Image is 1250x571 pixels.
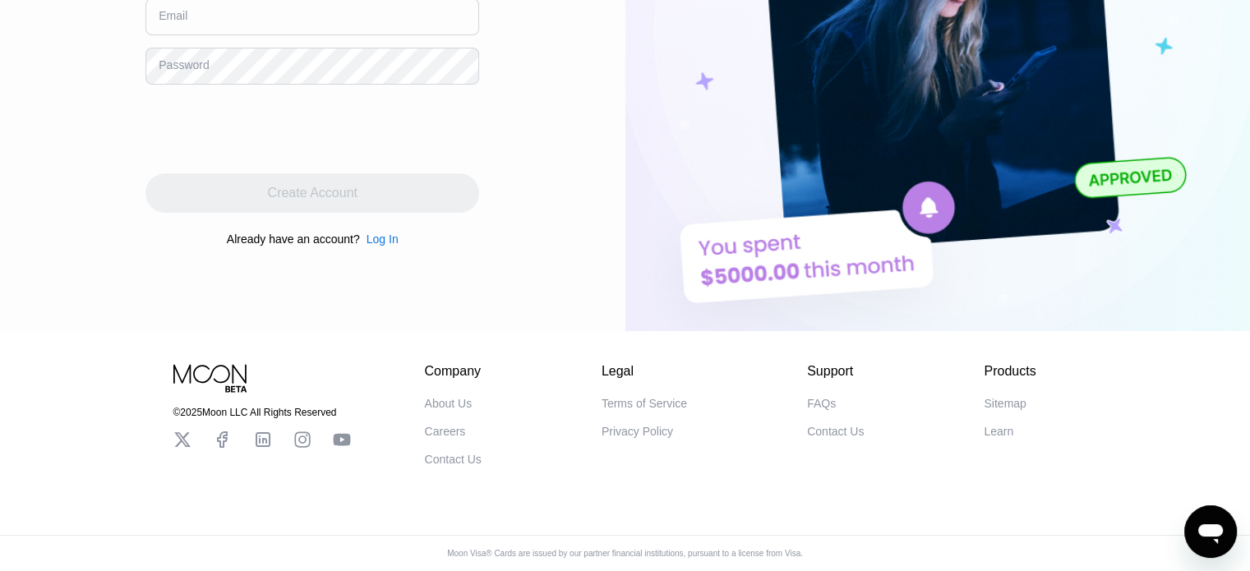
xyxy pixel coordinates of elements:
[984,425,1013,438] div: Learn
[984,397,1026,410] div: Sitemap
[602,425,673,438] div: Privacy Policy
[807,425,864,438] div: Contact Us
[367,233,399,246] div: Log In
[425,453,482,466] div: Contact Us
[145,97,395,161] iframe: reCAPTCHA
[425,397,473,410] div: About Us
[807,397,836,410] div: FAQs
[159,9,187,22] div: Email
[425,364,482,379] div: Company
[807,364,864,379] div: Support
[434,549,816,558] div: Moon Visa® Cards are issued by our partner financial institutions, pursuant to a license from Visa.
[602,397,687,410] div: Terms of Service
[602,364,687,379] div: Legal
[173,407,351,418] div: © 2025 Moon LLC All Rights Reserved
[425,425,466,438] div: Careers
[227,233,360,246] div: Already have an account?
[159,58,209,71] div: Password
[984,364,1036,379] div: Products
[1184,505,1237,558] iframe: Button to launch messaging window
[360,233,399,246] div: Log In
